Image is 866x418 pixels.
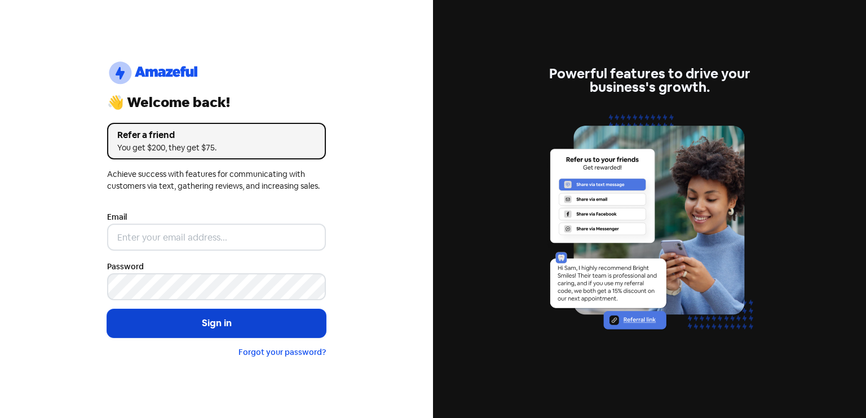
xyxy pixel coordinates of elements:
div: Powerful features to drive your business's growth. [540,67,759,94]
div: 👋 Welcome back! [107,96,326,109]
a: Forgot your password? [238,347,326,357]
img: referrals [540,108,759,350]
label: Email [107,211,127,223]
div: Achieve success with features for communicating with customers via text, gathering reviews, and i... [107,168,326,192]
input: Enter your email address... [107,224,326,251]
label: Password [107,261,144,273]
div: Refer a friend [117,128,316,142]
div: You get $200, they get $75. [117,142,316,154]
button: Sign in [107,309,326,337]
